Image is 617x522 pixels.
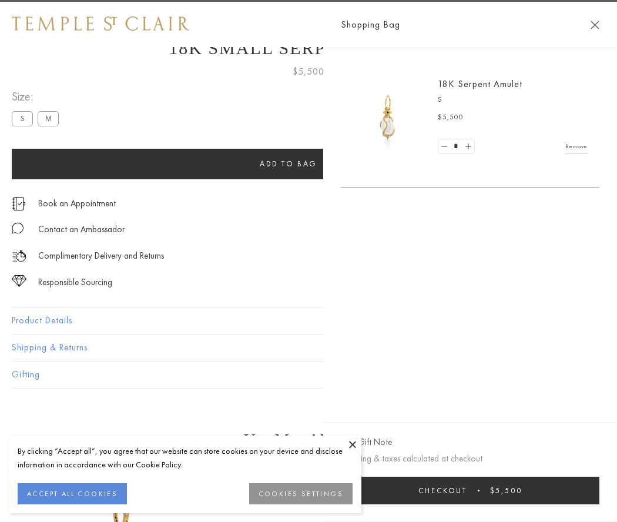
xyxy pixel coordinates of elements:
button: Close Shopping Bag [591,21,599,29]
button: Checkout $5,500 [341,477,599,504]
img: P51836-E11SERPPV [353,82,423,153]
span: $5,500 [438,112,464,123]
button: Shipping & Returns [12,334,605,361]
div: By clicking “Accept all”, you agree that our website can store cookies on your device and disclos... [18,444,353,471]
span: $5,500 [490,486,522,496]
button: COOKIES SETTINGS [249,483,353,504]
div: Contact an Ambassador [38,222,125,237]
button: Add to bag [12,149,565,179]
label: M [38,111,59,126]
p: Complimentary Delivery and Returns [38,249,164,263]
button: Product Details [12,307,605,334]
span: Add to bag [260,159,317,169]
span: $5,500 [293,64,324,79]
button: ACCEPT ALL COOKIES [18,483,127,504]
span: Size: [12,87,63,106]
p: S [438,94,588,106]
label: S [12,111,33,126]
a: Set quantity to 2 [462,139,474,154]
img: icon_delivery.svg [12,249,26,263]
a: Set quantity to 0 [438,139,450,154]
span: Checkout [418,486,467,496]
span: Shopping Bag [341,17,400,32]
a: Book an Appointment [38,197,116,210]
img: icon_sourcing.svg [12,275,26,287]
img: icon_appointment.svg [12,197,26,210]
p: Shipping & taxes calculated at checkout [341,451,599,466]
button: Add Gift Note [341,435,392,450]
button: Gifting [12,362,605,388]
img: Temple St. Clair [12,16,189,31]
img: MessageIcon-01_2.svg [12,222,24,234]
a: 18K Serpent Amulet [438,78,522,90]
div: Responsible Sourcing [38,275,112,290]
a: Remove [565,140,588,153]
h3: You May Also Like [29,430,588,449]
h1: 18K Small Serpent Amulet [12,38,605,58]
